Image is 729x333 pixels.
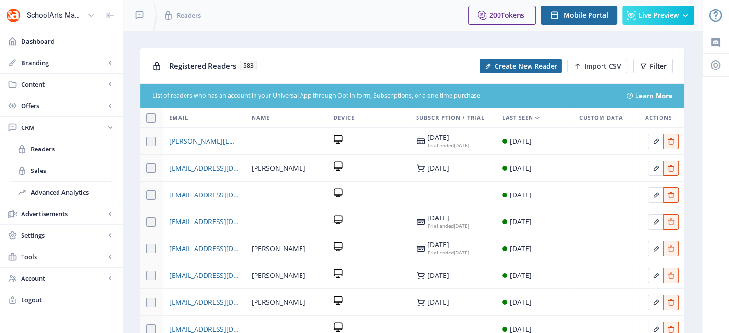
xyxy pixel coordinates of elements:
button: Live Preview [622,6,694,25]
a: [EMAIL_ADDRESS][DOMAIN_NAME] [169,189,240,201]
div: [DATE] [428,272,449,279]
span: Trial ended [428,142,454,149]
span: Dashboard [21,36,115,46]
span: Content [21,80,105,89]
div: [DATE] [510,216,532,228]
a: Edit page [648,270,663,279]
div: [DATE] [510,189,532,201]
a: [EMAIL_ADDRESS][DOMAIN_NAME] [169,270,240,281]
span: Create New Reader [495,62,557,70]
div: [DATE] [510,162,532,174]
span: Import CSV [584,62,621,70]
span: Logout [21,295,115,305]
a: Edit page [648,297,663,306]
span: Advertisements [21,209,105,218]
button: Filter [633,59,673,73]
a: Edit page [663,270,679,279]
button: Create New Reader [480,59,562,73]
span: Tokens [501,11,524,20]
div: SchoolArts Magazine [27,5,83,26]
a: Advanced Analytics [10,182,113,203]
span: Offers [21,101,105,111]
span: Settings [21,230,105,240]
div: [DATE] [428,214,469,222]
a: [PERSON_NAME][EMAIL_ADDRESS][PERSON_NAME][DOMAIN_NAME] [169,136,240,147]
a: Edit page [663,136,679,145]
button: Import CSV [567,59,627,73]
span: Filter [650,62,667,70]
a: Edit page [663,323,679,333]
span: Branding [21,58,105,68]
a: Edit page [648,216,663,225]
span: Device [334,112,355,124]
div: [DATE] [510,136,532,147]
img: properties.app_icon.png [6,8,21,23]
span: Live Preview [638,11,679,19]
a: [EMAIL_ADDRESS][DOMAIN_NAME] [169,162,240,174]
div: [DATE] [428,134,469,141]
span: Mobile Portal [564,11,608,19]
span: [PERSON_NAME] [252,243,305,254]
span: [PERSON_NAME] [252,297,305,308]
span: Advanced Analytics [31,187,113,197]
a: [EMAIL_ADDRESS][DOMAIN_NAME] [169,297,240,308]
a: Edit page [663,189,679,198]
a: Edit page [663,243,679,252]
a: Edit page [663,216,679,225]
a: New page [562,59,627,73]
div: [DATE] [428,164,449,172]
a: [EMAIL_ADDRESS][DOMAIN_NAME] [169,216,240,228]
button: Mobile Portal [541,6,617,25]
div: [DATE] [428,222,469,230]
span: Trial ended [428,222,454,229]
a: Edit page [648,136,663,145]
span: 583 [240,61,257,70]
div: [DATE] [428,241,469,249]
span: Email [169,112,188,124]
div: [DATE] [428,299,449,306]
a: Readers [10,138,113,160]
span: Readers [31,144,113,154]
span: Registered Readers [169,61,236,70]
div: [DATE] [428,249,469,256]
span: Name [252,112,270,124]
div: List of readers who has an account in your Universal App through Opt-in form, Subscriptions, or a... [152,92,615,101]
a: Edit page [663,297,679,306]
span: CRM [21,123,105,132]
span: Tools [21,252,105,262]
a: Learn More [635,91,672,101]
span: Trial ended [428,249,454,256]
a: New page [474,59,562,73]
span: Subscription / Trial [416,112,485,124]
a: Sales [10,160,113,181]
a: Edit page [648,243,663,252]
a: Edit page [648,323,663,333]
span: [PERSON_NAME] [252,270,305,281]
span: Account [21,274,105,283]
div: [DATE] [428,141,469,149]
span: Readers [177,11,201,20]
div: [DATE] [510,243,532,254]
a: Edit page [648,189,663,198]
a: [EMAIL_ADDRESS][DOMAIN_NAME] [169,243,240,254]
span: Actions [645,112,672,124]
span: Sales [31,166,113,175]
div: [DATE] [510,270,532,281]
span: Last Seen [502,112,533,124]
a: Edit page [648,162,663,172]
span: [PERSON_NAME] [252,162,305,174]
a: Edit page [663,162,679,172]
span: Custom Data [579,112,623,124]
button: 200Tokens [468,6,536,25]
div: [DATE] [510,297,532,308]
